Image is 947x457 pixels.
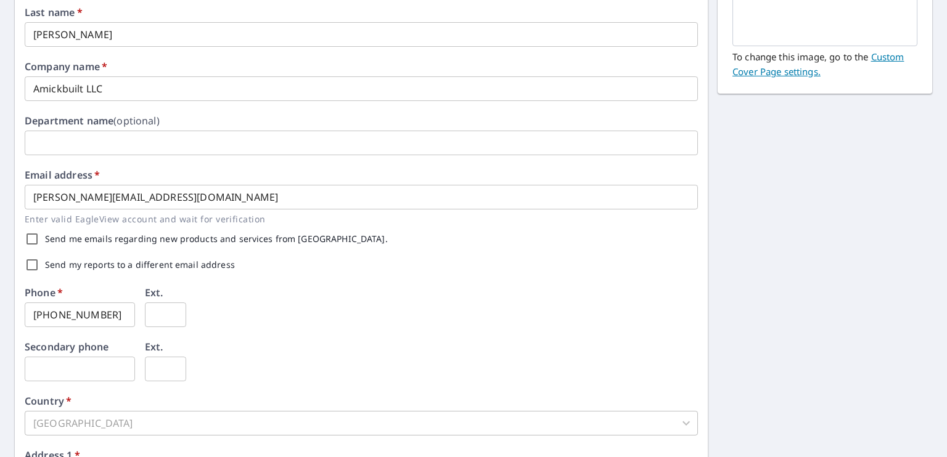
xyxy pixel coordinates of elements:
[25,342,109,352] label: Secondary phone
[45,261,235,269] label: Send my reports to a different email address
[732,46,917,79] p: To change this image, go to the
[25,288,63,297] label: Phone
[25,7,83,17] label: Last name
[45,235,388,243] label: Send me emails regarding new products and services from [GEOGRAPHIC_DATA].
[25,396,72,406] label: Country
[113,114,160,127] b: (optional)
[25,170,100,180] label: Email address
[25,212,689,226] p: Enter valid EagleView account and wait for verification
[25,411,698,435] div: [GEOGRAPHIC_DATA]
[145,288,163,297] label: Ext.
[145,342,163,352] label: Ext.
[25,62,107,71] label: Company name
[25,116,160,126] label: Department name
